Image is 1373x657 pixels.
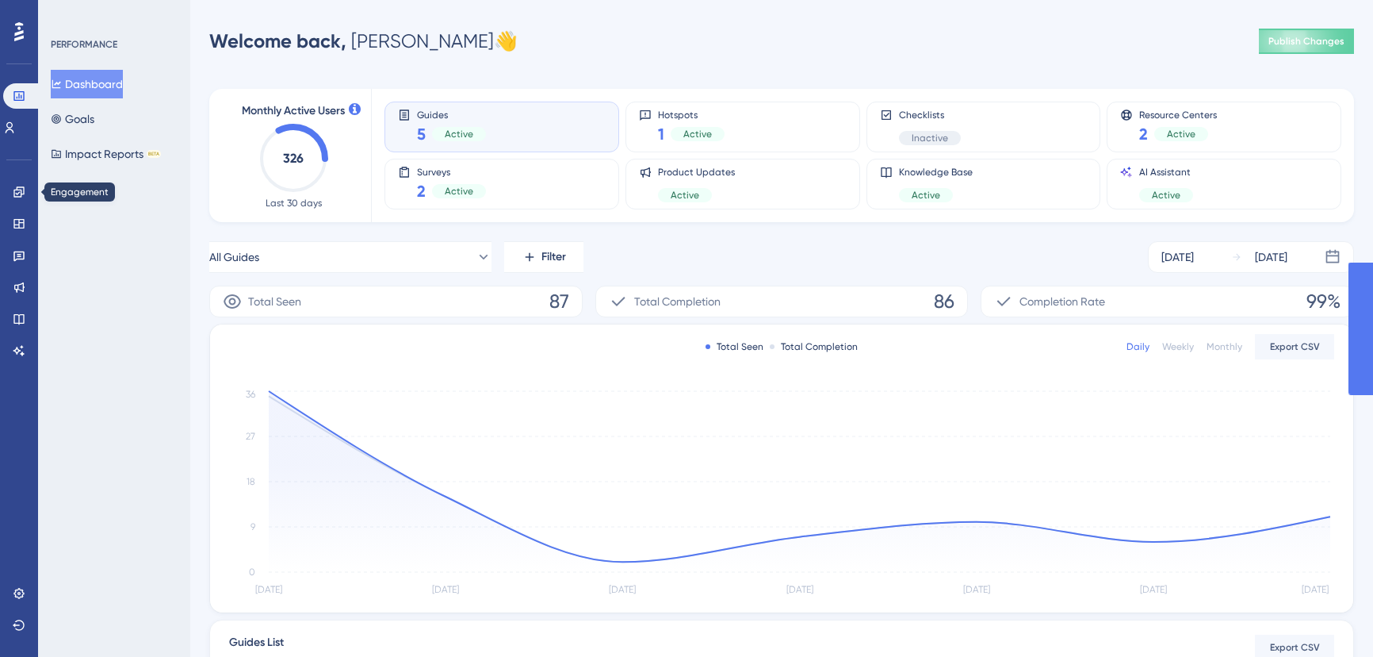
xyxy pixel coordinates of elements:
span: Completion Rate [1019,292,1105,311]
span: 1 [658,123,664,145]
span: 87 [549,289,569,314]
tspan: [DATE] [255,584,282,595]
span: Active [912,189,940,202]
tspan: 36 [246,389,255,400]
span: Product Updates [658,166,735,179]
span: Active [671,189,699,202]
span: Inactive [912,132,948,144]
span: Export CSV [1270,641,1320,654]
div: Total Seen [706,340,763,353]
div: [PERSON_NAME] 👋 [209,29,518,54]
div: [DATE] [1255,248,1287,267]
span: Last 30 days [266,197,322,209]
tspan: [DATE] [609,584,636,595]
span: Active [683,128,712,140]
span: Resource Centers [1139,109,1217,120]
span: Export CSV [1270,340,1320,353]
tspan: [DATE] [1140,584,1167,595]
span: Hotspots [658,109,725,120]
div: Daily [1126,340,1149,353]
iframe: UserGuiding AI Assistant Launcher [1306,594,1354,642]
span: Active [1152,189,1180,202]
span: 86 [934,289,954,314]
span: 2 [1139,123,1148,145]
span: Knowledge Base [899,166,973,179]
span: Welcome back, [209,29,346,52]
span: AI Assistant [1139,166,1193,179]
button: Publish Changes [1259,29,1354,54]
span: Total Seen [248,292,301,311]
span: Publish Changes [1268,35,1344,48]
span: 5 [417,123,426,145]
span: Monthly Active Users [242,102,345,121]
tspan: [DATE] [1302,584,1329,595]
span: Surveys [417,166,486,177]
span: Active [445,185,473,198]
div: [DATE] [1161,248,1194,267]
button: Goals [51,105,94,133]
span: Guides [417,109,486,120]
div: Weekly [1162,340,1194,353]
tspan: 18 [247,476,255,487]
span: All Guides [209,248,259,267]
tspan: 0 [249,567,255,578]
button: Dashboard [51,70,123,98]
tspan: [DATE] [786,584,813,595]
div: PERFORMANCE [51,38,117,51]
text: 326 [283,151,304,166]
span: 99% [1306,289,1340,314]
button: All Guides [209,241,491,273]
tspan: [DATE] [963,584,990,595]
span: Active [1167,128,1195,140]
button: Filter [504,241,583,273]
span: Total Completion [634,292,721,311]
tspan: 27 [246,431,255,442]
span: Filter [541,248,566,267]
div: Total Completion [770,340,858,353]
div: BETA [147,150,161,158]
span: Checklists [899,109,961,121]
span: 2 [417,180,426,202]
button: Impact ReportsBETA [51,140,161,168]
div: Monthly [1207,340,1242,353]
tspan: [DATE] [432,584,459,595]
button: Export CSV [1255,334,1334,359]
tspan: 9 [251,521,255,532]
span: Active [445,128,473,140]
